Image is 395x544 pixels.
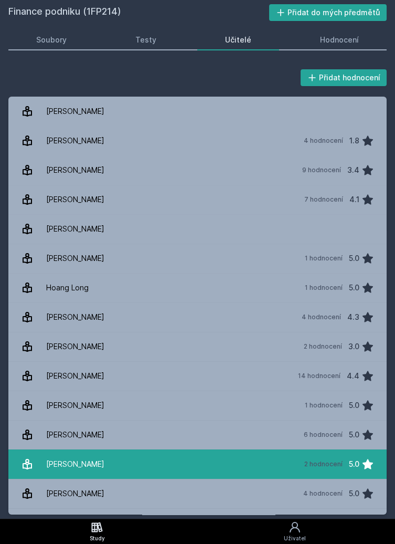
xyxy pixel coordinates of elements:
div: 1 hodnocení [305,401,343,410]
a: [PERSON_NAME] 4 hodnocení 4.3 [8,302,387,332]
div: Hodnocení [320,35,359,45]
div: 4 hodnocení [304,137,343,145]
a: [PERSON_NAME] 9 hodnocení 3.4 [8,155,387,185]
a: Testy [108,29,185,50]
a: Hoang Long 1 hodnocení 5.0 [8,273,387,302]
div: 4 hodnocení [302,313,341,321]
a: [PERSON_NAME] 5.0 [8,508,387,538]
a: Učitelé [197,29,280,50]
div: 1.8 [349,130,359,151]
a: [PERSON_NAME] 2 hodnocení 5.0 [8,449,387,479]
div: 3.0 [348,336,359,357]
a: [PERSON_NAME] [8,214,387,244]
div: Hoang Long [46,277,89,298]
div: 4.3 [347,307,359,328]
a: Uživatel [194,519,395,544]
h2: Finance podniku (1FP214) [8,4,269,21]
div: 2 hodnocení [304,342,342,351]
div: 5.0 [349,248,359,269]
a: [PERSON_NAME] 1 hodnocení 5.0 [8,244,387,273]
div: 5.0 [349,454,359,475]
div: Uživatel [284,535,306,542]
div: 4.4 [347,365,359,386]
div: 2 hodnocení [304,460,343,468]
div: [PERSON_NAME] [46,365,104,386]
div: [PERSON_NAME] [46,218,104,239]
a: Hodnocení [292,29,387,50]
div: 14 hodnocení [298,372,340,380]
div: Testy [135,35,156,45]
div: [PERSON_NAME] [46,248,104,269]
div: [PERSON_NAME] [46,160,104,181]
div: [PERSON_NAME] [46,307,104,328]
div: [PERSON_NAME] [46,483,104,504]
div: 3.4 [347,160,359,181]
button: Přidat hodnocení [301,69,387,86]
div: [PERSON_NAME] [46,336,104,357]
div: [PERSON_NAME] [46,189,104,210]
div: [PERSON_NAME] [46,424,104,445]
div: Study [90,535,105,542]
div: 5.0 [349,512,359,533]
div: [PERSON_NAME] [46,454,104,475]
div: 6 hodnocení [304,431,343,439]
div: Učitelé [225,35,251,45]
div: 4 hodnocení [303,489,343,498]
div: 1 hodnocení [305,254,343,263]
div: [PERSON_NAME] [46,395,104,416]
div: Soubory [36,35,67,45]
a: [PERSON_NAME] 2 hodnocení 3.0 [8,332,387,361]
button: Přidat do mých předmětů [269,4,387,21]
div: 5.0 [349,424,359,445]
a: [PERSON_NAME] 14 hodnocení 4.4 [8,361,387,391]
a: [PERSON_NAME] [8,97,387,126]
div: [PERSON_NAME] [46,130,104,151]
a: [PERSON_NAME] 4 hodnocení 5.0 [8,479,387,508]
div: 5.0 [349,483,359,504]
div: 4.1 [349,189,359,210]
div: 7 hodnocení [304,195,343,204]
div: [PERSON_NAME] [46,512,104,533]
div: 5.0 [349,395,359,416]
a: Soubory [8,29,95,50]
div: 9 hodnocení [302,166,341,174]
div: 5.0 [349,277,359,298]
div: [PERSON_NAME] [46,101,104,122]
a: [PERSON_NAME] 1 hodnocení 5.0 [8,391,387,420]
div: 1 hodnocení [305,284,343,292]
a: [PERSON_NAME] 6 hodnocení 5.0 [8,420,387,449]
a: [PERSON_NAME] 7 hodnocení 4.1 [8,185,387,214]
a: [PERSON_NAME] 4 hodnocení 1.8 [8,126,387,155]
